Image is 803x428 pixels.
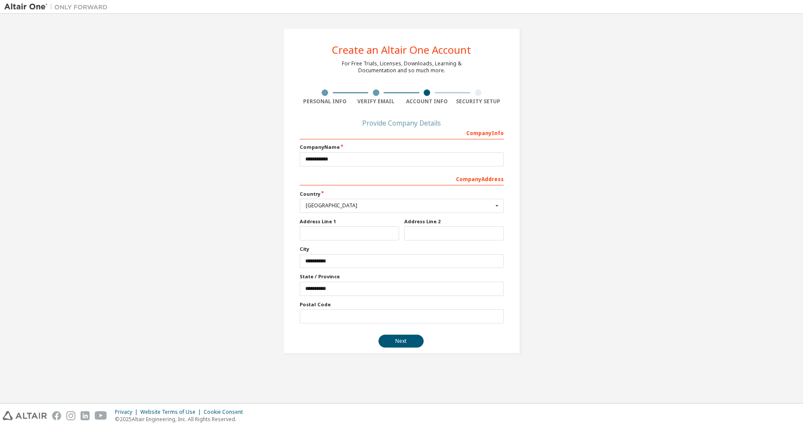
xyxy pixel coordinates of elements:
div: [GEOGRAPHIC_DATA] [306,203,493,208]
div: Provide Company Details [300,120,504,126]
label: Address Line 1 [300,218,399,225]
div: Security Setup [453,98,504,105]
img: instagram.svg [66,411,75,420]
div: Company Info [300,126,504,139]
p: © 2025 Altair Engineering, Inc. All Rights Reserved. [115,416,248,423]
label: Company Name [300,144,504,151]
div: Personal Info [300,98,351,105]
label: Address Line 2 [404,218,504,225]
label: State / Province [300,273,504,280]
div: Cookie Consent [204,409,248,416]
div: Account Info [402,98,453,105]
label: Country [300,191,504,197]
div: Create an Altair One Account [332,45,471,55]
button: Next [378,335,424,348]
div: Website Terms of Use [140,409,204,416]
div: Company Address [300,172,504,185]
div: Privacy [115,409,140,416]
img: Altair One [4,3,112,11]
label: Postal Code [300,301,504,308]
label: City [300,246,504,252]
img: altair_logo.svg [3,411,47,420]
img: facebook.svg [52,411,61,420]
img: linkedin.svg [81,411,90,420]
div: For Free Trials, Licenses, Downloads, Learning & Documentation and so much more. [342,60,462,74]
img: youtube.svg [95,411,107,420]
div: Verify Email [350,98,402,105]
